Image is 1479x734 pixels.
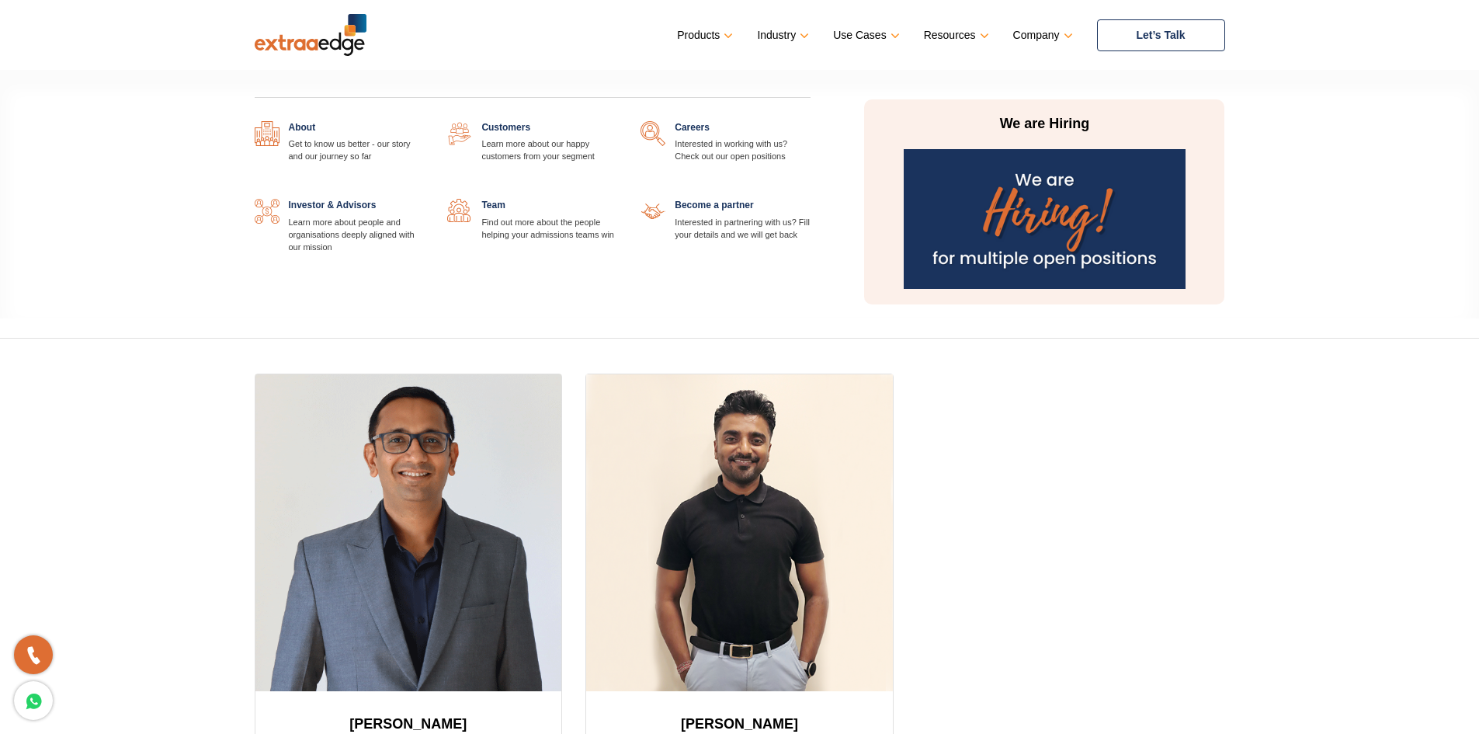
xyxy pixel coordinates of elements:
[1013,24,1070,47] a: Company
[833,24,896,47] a: Use Cases
[757,24,806,47] a: Industry
[898,115,1190,134] p: We are Hiring
[1097,19,1225,51] a: Let’s Talk
[677,24,730,47] a: Products
[924,24,986,47] a: Resources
